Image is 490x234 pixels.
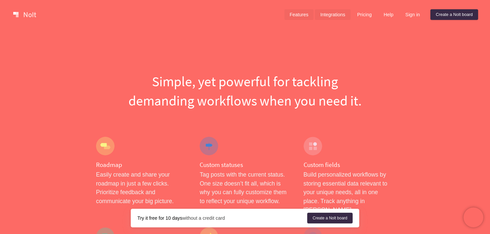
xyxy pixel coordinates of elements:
[400,9,425,20] a: Sign in
[96,161,186,169] h4: Roadmap
[200,170,290,205] p: Tag posts with the current status. One size doesn’t fit all, which is why you can fully customize...
[137,215,182,221] strong: Try it free for 10 days
[315,9,350,20] a: Integrations
[464,207,483,227] iframe: Chatra live chat
[304,170,394,214] p: Build personalized workflows by storing essential data relevant to your unique needs, all in one ...
[96,72,394,110] h1: Simple, yet powerful for tackling demanding workflows when you need it.
[352,9,377,20] a: Pricing
[304,161,394,169] h4: Custom fields
[284,9,314,20] a: Features
[200,161,290,169] h4: Custom statuses
[96,170,186,205] p: Easily create and share your roadmap in just a few clicks. Prioritize feedback and communicate yo...
[137,215,307,221] div: without a credit card
[307,213,353,223] a: Create a Nolt board
[378,9,399,20] a: Help
[430,9,478,20] a: Create a Nolt board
